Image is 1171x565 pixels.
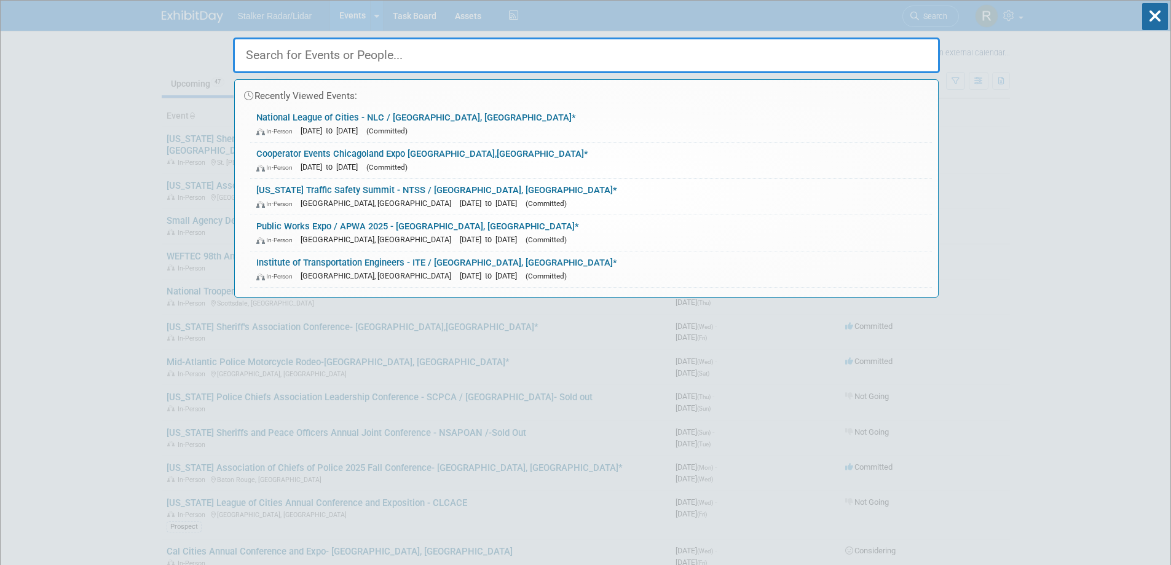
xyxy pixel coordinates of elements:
[233,38,940,73] input: Search for Events or People...
[256,127,298,135] span: In-Person
[301,199,457,208] span: [GEOGRAPHIC_DATA], [GEOGRAPHIC_DATA]
[366,163,408,172] span: (Committed)
[250,106,932,142] a: National League of Cities - NLC / [GEOGRAPHIC_DATA], [GEOGRAPHIC_DATA]* In-Person [DATE] to [DATE...
[366,127,408,135] span: (Committed)
[256,200,298,208] span: In-Person
[526,199,567,208] span: (Committed)
[526,235,567,244] span: (Committed)
[256,236,298,244] span: In-Person
[241,80,932,106] div: Recently Viewed Events:
[250,215,932,251] a: Public Works Expo / APWA 2025 - [GEOGRAPHIC_DATA], [GEOGRAPHIC_DATA]* In-Person [GEOGRAPHIC_DATA]...
[301,235,457,244] span: [GEOGRAPHIC_DATA], [GEOGRAPHIC_DATA]
[256,164,298,172] span: In-Person
[301,126,364,135] span: [DATE] to [DATE]
[460,199,523,208] span: [DATE] to [DATE]
[460,271,523,280] span: [DATE] to [DATE]
[460,235,523,244] span: [DATE] to [DATE]
[301,271,457,280] span: [GEOGRAPHIC_DATA], [GEOGRAPHIC_DATA]
[526,272,567,280] span: (Committed)
[250,179,932,215] a: [US_STATE] Traffic Safety Summit - NTSS / [GEOGRAPHIC_DATA], [GEOGRAPHIC_DATA]* In-Person [GEOGRA...
[250,251,932,287] a: Institute of Transportation Engineers - ITE / [GEOGRAPHIC_DATA], [GEOGRAPHIC_DATA]* In-Person [GE...
[301,162,364,172] span: [DATE] to [DATE]
[256,272,298,280] span: In-Person
[250,143,932,178] a: Cooperator Events Chicagoland Expo [GEOGRAPHIC_DATA],[GEOGRAPHIC_DATA]* In-Person [DATE] to [DATE...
